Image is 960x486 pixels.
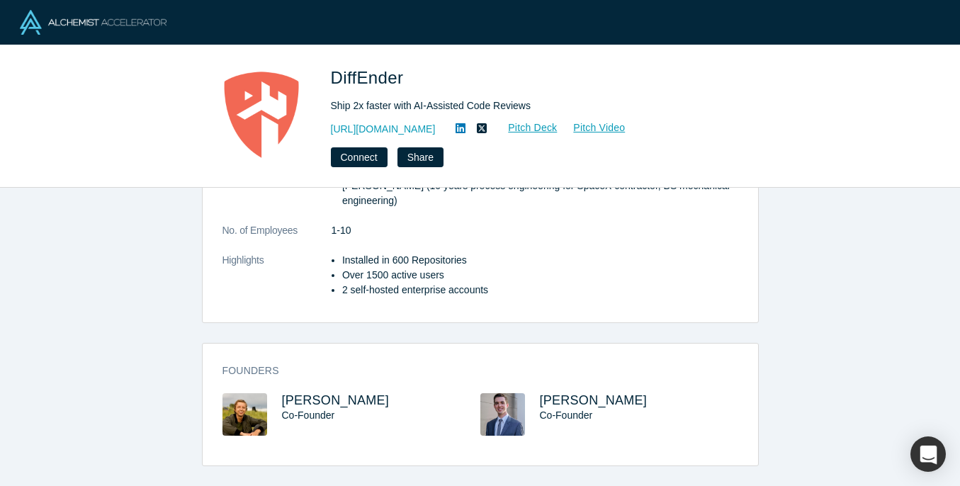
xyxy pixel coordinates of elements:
[282,393,390,407] a: [PERSON_NAME]
[331,98,728,113] div: Ship 2x faster with AI-Assisted Code Reviews
[212,65,311,164] img: DiffEnder's Logo
[342,268,738,283] li: Over 1500 active users
[282,409,335,421] span: Co-Founder
[331,68,409,87] span: DiffEnder
[222,363,718,378] h3: Founders
[540,409,593,421] span: Co-Founder
[331,122,436,137] a: [URL][DOMAIN_NAME]
[480,393,525,436] img: Connor Owen's Profile Image
[397,147,444,167] button: Share
[342,283,738,298] li: 2 self-hosted enterprise accounts
[558,120,626,136] a: Pitch Video
[492,120,558,136] a: Pitch Deck
[222,393,267,436] img: Kyle Smith's Profile Image
[342,179,738,208] li: [PERSON_NAME] (10 years process engineering for SpaceX contractor, BS mechanical engineering)
[20,10,166,35] img: Alchemist Logo
[332,223,738,238] dd: 1-10
[342,253,738,268] li: Installed in 600 Repositories
[540,393,648,407] a: [PERSON_NAME]
[222,164,332,223] dt: Team Description
[331,147,388,167] button: Connect
[222,253,332,312] dt: Highlights
[222,223,332,253] dt: No. of Employees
